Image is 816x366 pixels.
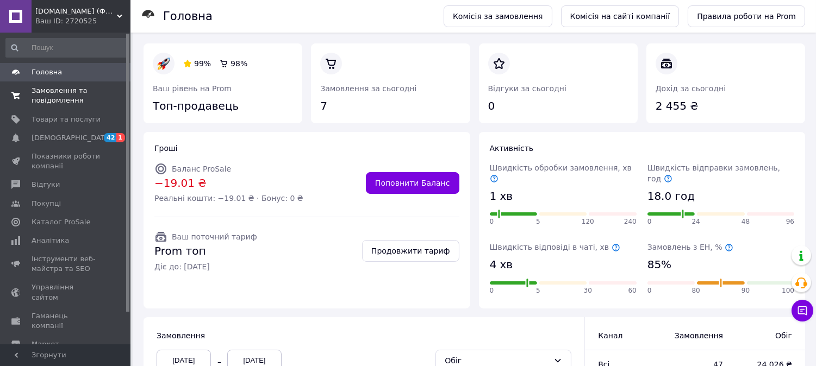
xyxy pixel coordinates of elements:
[32,152,101,171] span: Показники роботи компанії
[786,217,794,226] span: 96
[490,188,513,204] span: 1 хв
[35,16,130,26] div: Ваш ID: 2720525
[32,217,90,227] span: Каталог ProSale
[490,286,494,295] span: 0
[671,330,723,341] span: Замовлення
[362,240,459,262] a: Продовжити тариф
[792,300,813,321] button: Чат з покупцем
[692,286,700,295] span: 80
[172,232,257,241] span: Ваш поточний тариф
[624,217,637,226] span: 240
[154,144,178,153] span: Гроші
[154,243,257,259] span: Prom топ
[32,254,101,274] span: Інструменти веб-майстра та SEO
[32,339,59,349] span: Маркет
[154,175,303,191] span: −19.01 ₴
[647,163,780,183] span: Швидкість відправки замовлень, год
[490,163,632,183] span: Швидкість обробки замовлення, хв
[688,5,805,27] a: Правила роботи на Prom
[647,217,652,226] span: 0
[647,257,671,273] span: 85%
[647,243,733,251] span: Замовлень з ЕН, %
[490,257,513,273] span: 4 хв
[536,286,540,295] span: 5
[782,286,794,295] span: 100
[628,286,636,295] span: 60
[32,199,61,209] span: Покупці
[194,59,211,68] span: 99%
[154,193,303,204] span: Реальні кошти: −19.01 ₴ · Бонус: 0 ₴
[32,86,101,105] span: Замовлення та повідомлення
[116,133,125,142] span: 1
[490,144,534,153] span: Активність
[32,236,69,245] span: Аналітика
[32,67,62,77] span: Головна
[745,330,792,341] span: Обіг
[692,217,700,226] span: 24
[32,115,101,124] span: Товари та послуги
[5,38,128,58] input: Пошук
[598,331,622,340] span: Канал
[561,5,680,27] a: Комісія на сайті компанії
[584,286,592,295] span: 30
[490,217,494,226] span: 0
[582,217,594,226] span: 120
[157,331,205,340] span: Замовлення
[444,5,552,27] a: Комісія за замовлення
[172,165,231,173] span: Баланс ProSale
[32,282,101,302] span: Управління сайтом
[742,286,750,295] span: 90
[163,10,213,23] h1: Головна
[154,261,257,272] span: Діє до: [DATE]
[32,133,112,143] span: [DEMOGRAPHIC_DATA]
[647,286,652,295] span: 0
[366,172,459,194] a: Поповнити Баланс
[104,133,116,142] span: 42
[32,180,60,190] span: Відгуки
[742,217,750,226] span: 48
[647,188,695,204] span: 18.0 год
[32,311,101,331] span: Гаманець компанії
[35,7,117,16] span: SHOPPIK.COM.UA (ФОП Грицюк О.B.)
[231,59,247,68] span: 98%
[490,243,620,251] span: Швидкість відповіді в чаті, хв
[536,217,540,226] span: 5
